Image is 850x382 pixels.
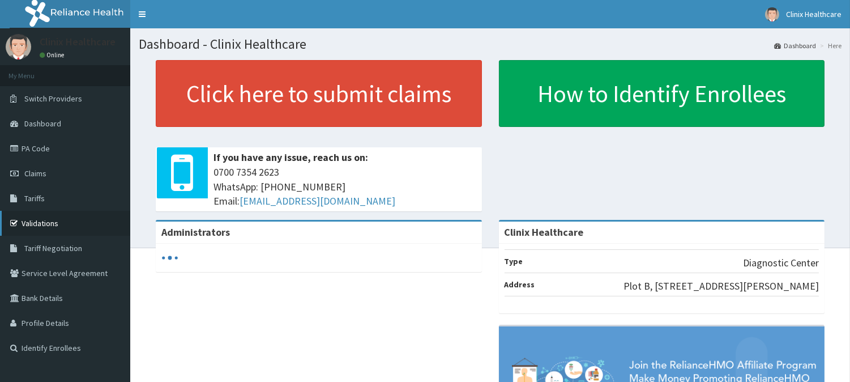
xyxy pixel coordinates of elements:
b: Administrators [161,226,230,239]
b: Address [505,279,535,290]
span: Dashboard [24,118,61,129]
a: Click here to submit claims [156,60,482,127]
a: Dashboard [774,41,816,50]
img: User Image [765,7,779,22]
a: [EMAIL_ADDRESS][DOMAIN_NAME] [240,194,395,207]
p: Plot B, [STREET_ADDRESS][PERSON_NAME] [623,279,819,294]
a: How to Identify Enrollees [499,60,825,127]
p: Clinix Healthcare [40,37,116,47]
h1: Dashboard - Clinix Healthcare [139,37,842,52]
b: If you have any issue, reach us on: [213,151,368,164]
svg: audio-loading [161,249,178,266]
b: Type [505,256,523,266]
span: Tariff Negotiation [24,243,82,253]
a: Online [40,51,67,59]
span: Claims [24,168,46,179]
span: Tariffs [24,193,45,203]
li: Here [817,41,842,50]
span: Switch Providers [24,94,82,104]
span: Clinix Healthcare [786,9,842,19]
img: User Image [6,34,31,60]
span: 0700 7354 2623 WhatsApp: [PHONE_NUMBER] Email: [213,165,476,209]
strong: Clinix Healthcare [505,226,584,239]
p: Diagnostic Center [743,256,819,270]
